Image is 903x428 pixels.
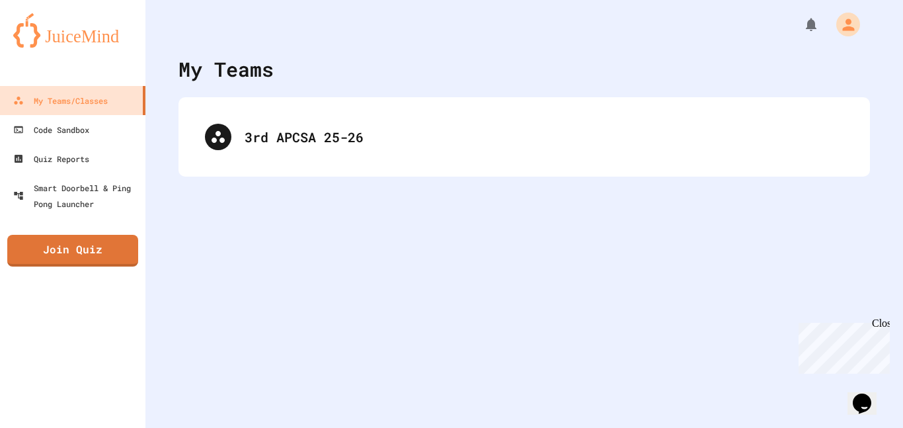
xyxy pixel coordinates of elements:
a: Join Quiz [7,235,138,267]
div: 3rd APCSA 25-26 [245,127,844,147]
iframe: chat widget [793,318,890,374]
div: Quiz Reports [13,151,89,167]
div: 3rd APCSA 25-26 [192,110,857,163]
div: Code Sandbox [13,122,89,138]
iframe: chat widget [847,375,890,415]
div: Smart Doorbell & Ping Pong Launcher [13,180,140,212]
div: My Notifications [779,13,822,36]
div: My Teams [178,54,274,84]
div: My Teams/Classes [13,93,108,108]
img: logo-orange.svg [13,13,132,48]
div: My Account [822,9,863,40]
div: Chat with us now!Close [5,5,91,84]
